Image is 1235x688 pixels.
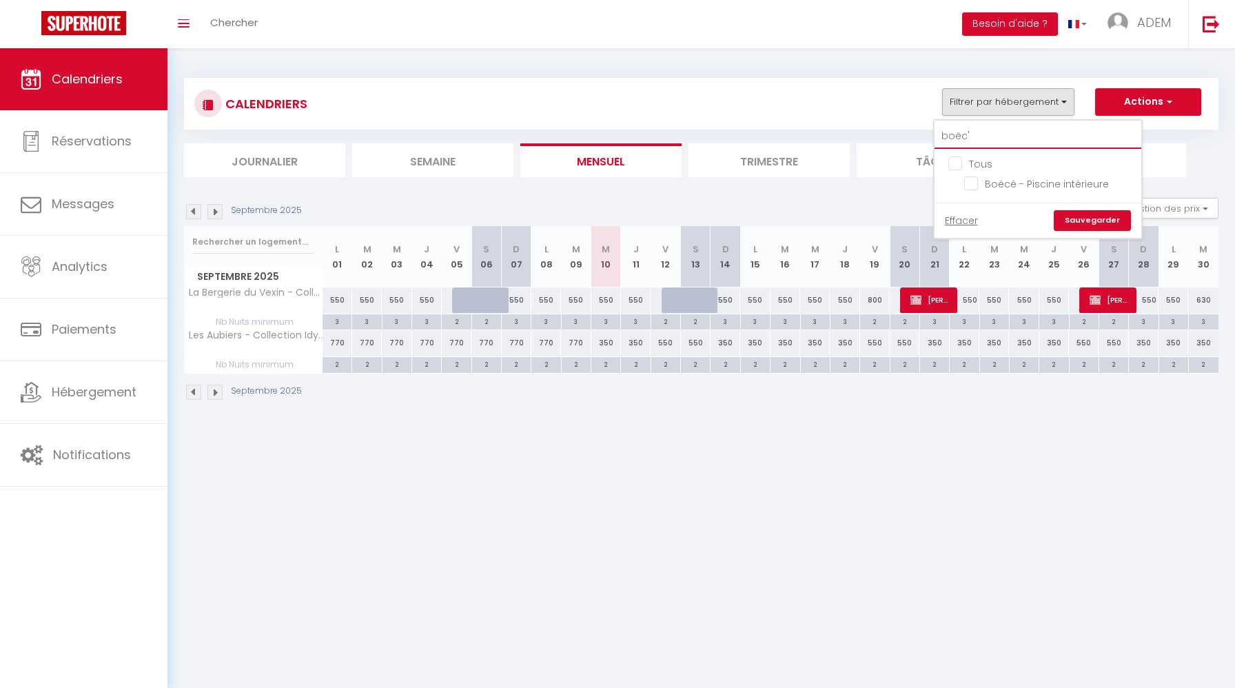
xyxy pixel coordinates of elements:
div: 3 [1159,314,1188,327]
th: 13 [681,226,711,287]
abbr: D [931,243,938,256]
div: 2 [711,357,739,370]
div: 550 [382,287,411,313]
th: 10 [591,226,621,287]
abbr: L [962,243,966,256]
div: 550 [1069,330,1099,356]
div: 550 [890,330,919,356]
div: 3 [531,314,560,327]
div: 3 [1010,314,1039,327]
th: 05 [442,226,471,287]
div: 3 [830,314,859,327]
th: 26 [1069,226,1099,287]
div: 3 [801,314,830,327]
abbr: S [693,243,699,256]
th: 27 [1099,226,1128,287]
th: 03 [382,226,411,287]
div: 2 [442,357,471,370]
div: 2 [412,357,441,370]
span: Nb Nuits minimum [185,357,322,372]
div: 350 [919,330,949,356]
div: 770 [561,330,591,356]
div: 350 [1129,330,1159,356]
div: 550 [591,287,621,313]
div: 2 [323,357,351,370]
a: Sauvegarder [1054,210,1131,231]
div: 550 [651,330,680,356]
div: 2 [920,357,949,370]
div: 550 [830,287,859,313]
div: 550 [711,287,740,313]
span: Chercher [210,15,258,30]
div: 770 [352,330,382,356]
div: 2 [1189,357,1218,370]
abbr: J [424,243,429,256]
img: Super Booking [41,11,126,35]
div: 550 [352,287,382,313]
th: 02 [352,226,382,287]
div: 550 [621,287,651,313]
abbr: V [1081,243,1087,256]
input: Rechercher un logement... [192,230,314,254]
th: 04 [412,226,442,287]
div: 3 [1129,314,1158,327]
div: 350 [1039,330,1069,356]
li: Journalier [184,143,345,177]
abbr: L [753,243,757,256]
div: 350 [711,330,740,356]
div: 350 [740,330,770,356]
div: 2 [352,357,381,370]
abbr: M [1199,243,1207,256]
div: 350 [1159,330,1188,356]
div: 3 [352,314,381,327]
div: 2 [562,357,591,370]
li: Semaine [352,143,513,177]
th: 24 [1009,226,1039,287]
th: 19 [860,226,890,287]
span: Réservations [52,132,132,150]
th: 30 [1188,226,1218,287]
li: Mensuel [520,143,682,177]
abbr: D [513,243,520,256]
div: 2 [502,357,531,370]
span: Paiements [52,321,116,338]
div: 350 [770,330,800,356]
div: 3 [980,314,1009,327]
span: Analytics [52,258,108,275]
th: 12 [651,226,680,287]
abbr: S [1111,243,1117,256]
abbr: V [662,243,668,256]
div: 2 [890,314,919,327]
div: 550 [1039,287,1069,313]
abbr: S [901,243,908,256]
abbr: M [811,243,819,256]
th: 29 [1159,226,1188,287]
th: 08 [531,226,561,287]
abbr: V [453,243,460,256]
div: 2 [621,357,650,370]
span: ADEM [1137,14,1171,31]
div: 2 [980,357,1009,370]
div: 550 [1009,287,1039,313]
div: 3 [741,314,770,327]
button: Besoin d'aide ? [962,12,1058,36]
button: Filtrer par hébergement [942,88,1074,116]
abbr: M [990,243,999,256]
th: 22 [950,226,979,287]
h3: CALENDRIERS [222,88,307,119]
div: 2 [1070,357,1099,370]
div: 2 [1099,314,1128,327]
img: ... [1108,12,1128,33]
div: 550 [800,287,830,313]
li: Tâches [857,143,1018,177]
div: 3 [920,314,949,327]
div: 3 [711,314,739,327]
div: 2 [801,357,830,370]
div: 550 [979,287,1009,313]
div: 350 [950,330,979,356]
span: Notifications [53,446,131,463]
div: 770 [412,330,442,356]
div: 2 [472,314,501,327]
div: 2 [770,357,799,370]
div: 350 [979,330,1009,356]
